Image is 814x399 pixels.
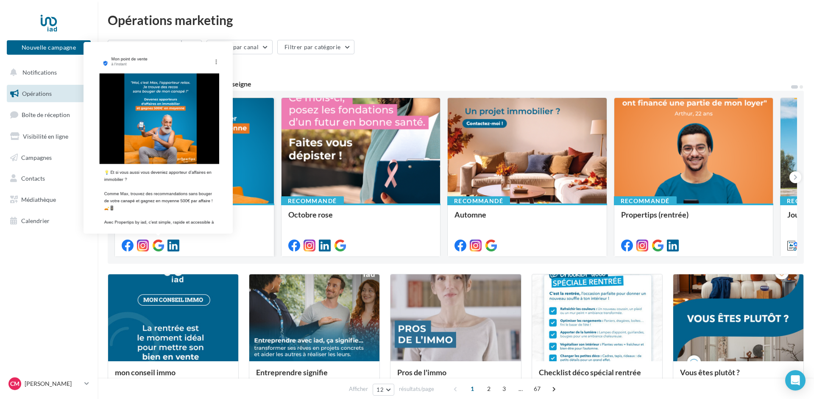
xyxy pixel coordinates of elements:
div: mon conseil immo [115,368,231,385]
div: Entreprendre signifie [256,368,373,385]
div: 800 [108,61,161,70]
a: CM [PERSON_NAME] [7,376,91,392]
a: Médiathèque [5,191,92,209]
div: Opérations marketing [108,14,804,26]
div: Propertips (rentrée) [621,210,767,227]
span: 1 [466,382,479,396]
span: Opérations [22,90,52,97]
span: Contacts [21,175,45,182]
div: Recommandé [614,196,677,206]
div: Octobre rose [288,210,434,227]
span: 12 [376,386,384,393]
div: Automne [454,210,600,227]
a: Boîte de réception [5,106,92,124]
button: 12 [373,384,394,396]
span: Campagnes [21,153,52,161]
button: Filtrer par catégorie [277,40,354,54]
button: Nouvelle campagne [7,40,91,55]
div: Vous êtes plutôt ? [680,368,797,385]
a: Opérations [5,85,92,103]
p: [PERSON_NAME] [25,379,81,388]
span: résultats/page [399,385,434,393]
span: CM [10,379,20,388]
span: Afficher [349,385,368,393]
div: opérations [124,62,161,70]
span: Visibilité en ligne [23,133,68,140]
div: Recommandé [281,196,344,206]
div: Propertips (Max) [122,210,267,227]
span: Notifications [22,69,57,76]
div: Checklist déco spécial rentrée [539,368,655,385]
span: 67 [530,382,544,396]
div: 6 opérations recommandées par votre enseigne [108,81,790,87]
span: Médiathèque [21,196,56,203]
span: Boîte de réception [22,111,70,118]
div: Pros de l'immo [397,368,514,385]
a: Calendrier [5,212,92,230]
div: Recommandé [114,196,177,206]
a: Visibilité en ligne [5,128,92,145]
div: Recommandé [447,196,510,206]
a: Campagnes [5,149,92,167]
div: Open Intercom Messenger [785,370,806,391]
span: ... [514,382,527,396]
span: Calendrier [21,217,50,224]
button: Filtrer par canal [206,40,273,54]
a: Contacts [5,170,92,187]
button: Notifications [5,64,89,81]
span: 3 [497,382,511,396]
span: 2 [482,382,496,396]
